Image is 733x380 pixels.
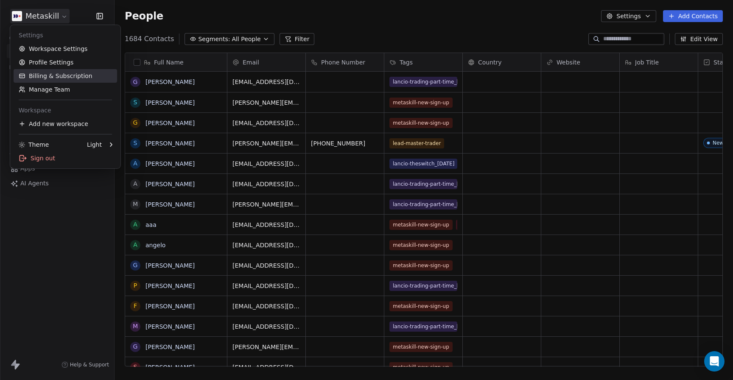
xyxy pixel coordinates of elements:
div: Theme [19,140,49,149]
div: Settings [14,28,117,42]
a: Billing & Subscription [14,69,117,83]
div: Workspace [14,103,117,117]
a: Manage Team [14,83,117,96]
div: Sign out [14,151,117,165]
div: Light [87,140,102,149]
a: Profile Settings [14,56,117,69]
div: Add new workspace [14,117,117,131]
a: Workspace Settings [14,42,117,56]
